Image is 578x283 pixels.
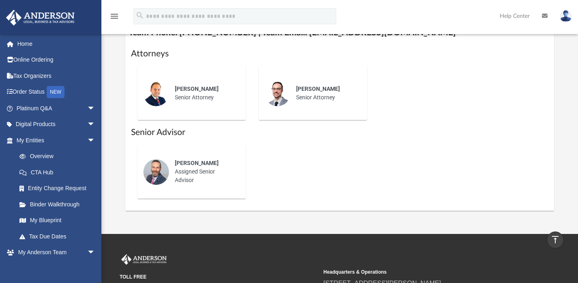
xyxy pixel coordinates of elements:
[143,159,169,185] img: thumbnail
[11,180,107,197] a: Entity Change Request
[264,80,290,106] img: thumbnail
[169,153,240,190] div: Assigned Senior Advisor
[550,235,560,244] i: vertical_align_top
[175,86,219,92] span: [PERSON_NAME]
[120,254,168,265] img: Anderson Advisors Platinum Portal
[175,160,219,166] span: [PERSON_NAME]
[6,52,107,68] a: Online Ordering
[6,116,107,133] a: Digital Productsarrow_drop_down
[11,196,107,212] a: Binder Walkthrough
[6,100,107,116] a: Platinum Q&Aarrow_drop_down
[6,244,103,261] a: My Anderson Teamarrow_drop_down
[6,132,107,148] a: My Entitiesarrow_drop_down
[11,212,103,229] a: My Blueprint
[296,86,340,92] span: [PERSON_NAME]
[131,126,549,138] h1: Senior Advisor
[120,273,318,281] small: TOLL FREE
[4,10,77,26] img: Anderson Advisors Platinum Portal
[6,68,107,84] a: Tax Organizers
[11,148,107,165] a: Overview
[560,10,572,22] img: User Pic
[87,116,103,133] span: arrow_drop_down
[87,132,103,149] span: arrow_drop_down
[135,11,144,20] i: search
[6,84,107,101] a: Order StatusNEW
[169,79,240,107] div: Senior Attorney
[143,80,169,106] img: thumbnail
[110,11,119,21] i: menu
[131,48,549,60] h1: Attorneys
[11,164,107,180] a: CTA Hub
[11,228,107,244] a: Tax Due Dates
[6,36,107,52] a: Home
[110,15,119,21] a: menu
[87,100,103,117] span: arrow_drop_down
[323,268,521,276] small: Headquarters & Operations
[547,232,564,249] a: vertical_align_top
[87,244,103,261] span: arrow_drop_down
[290,79,361,107] div: Senior Attorney
[47,86,64,98] div: NEW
